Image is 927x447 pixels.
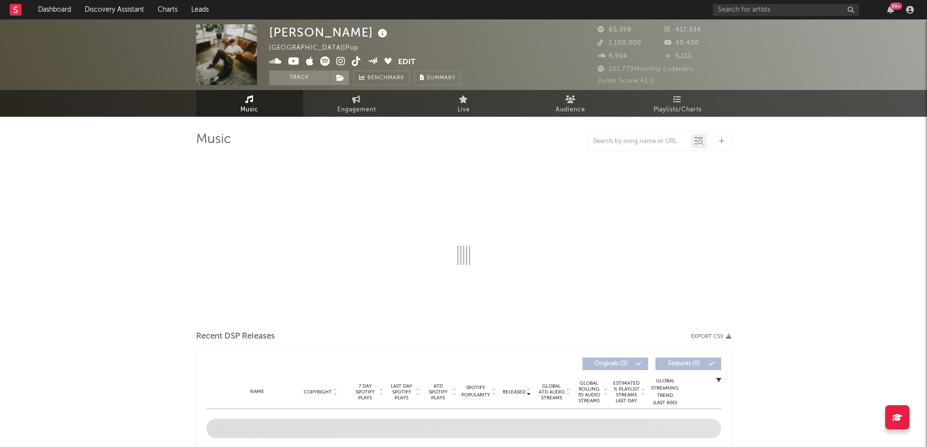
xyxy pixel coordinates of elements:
a: Engagement [303,90,410,117]
a: Music [196,90,303,117]
button: 99+ [887,6,894,14]
span: Jump Score: 41.0 [598,78,654,84]
a: Playlists/Charts [624,90,731,117]
span: ATD Spotify Plays [425,383,451,401]
span: 65,398 [598,27,632,33]
span: Global ATD Audio Streams [538,383,565,401]
div: [GEOGRAPHIC_DATA] | Pop [269,42,370,54]
span: Audience [556,104,585,116]
div: Global Streaming Trend (Last 60D) [651,377,680,407]
span: 5,111 [664,53,691,59]
button: Summary [415,71,461,85]
span: 7 Day Spotify Plays [352,383,378,401]
div: 99 + [890,2,902,10]
span: Playlists/Charts [654,104,702,116]
button: Features(0) [655,358,721,370]
div: Name [226,388,290,395]
span: Features ( 0 ) [662,361,707,367]
span: 417,534 [664,27,701,33]
span: Recent DSP Releases [196,331,275,342]
a: Live [410,90,517,117]
span: Released [503,389,526,395]
button: Export CSV [691,334,731,340]
button: Edit [398,56,416,69]
span: 251,779 Monthly Listeners [598,66,693,72]
span: Music [240,104,258,116]
input: Search by song name or URL [588,138,691,145]
button: Originals(0) [582,358,648,370]
div: [PERSON_NAME] [269,24,390,40]
span: Engagement [337,104,376,116]
span: Benchmark [367,72,404,84]
button: Track [269,71,330,85]
span: Last Day Spotify Plays [389,383,415,401]
a: Benchmark [354,71,410,85]
span: Summary [427,75,455,81]
span: 6,914 [598,53,627,59]
span: Spotify Popularity [461,384,490,399]
a: Audience [517,90,624,117]
span: 1,100,000 [598,40,641,46]
span: Live [457,104,470,116]
input: Search for artists [713,4,859,16]
span: Global Rolling 7D Audio Streams [576,380,602,404]
span: Estimated % Playlist Streams Last Day [613,380,640,404]
span: Copyright [304,389,332,395]
span: Originals ( 0 ) [589,361,634,367]
span: 40,400 [664,40,699,46]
